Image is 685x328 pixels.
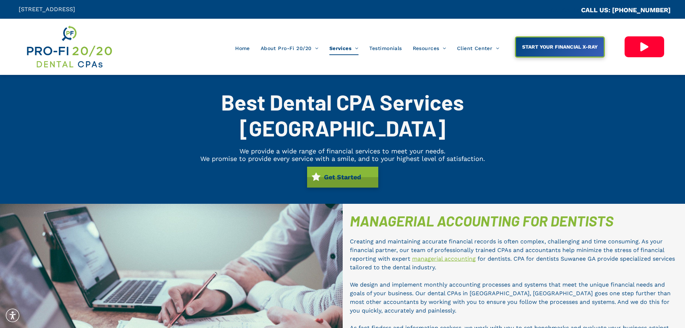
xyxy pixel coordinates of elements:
[350,238,664,262] span: Creating and maintaining accurate financial records is often complex, challenging and time consum...
[350,255,675,271] span: for dentists. CPA for dentists Suwanee GA provide specialized services tailored to the dental ind...
[239,147,446,155] span: We provide a wide range of financial services to meet your needs.
[200,155,485,162] span: We promise to provide every service with a smile, and to your highest level of satisfaction.
[515,36,605,58] a: START YOUR FINANCIAL X-RAY
[581,6,671,14] a: CALL US: [PHONE_NUMBER]
[412,255,476,262] a: managerial accounting
[230,41,255,55] a: Home
[407,41,452,55] a: Resources
[19,6,75,13] span: [STREET_ADDRESS]
[324,41,364,55] a: Services
[255,41,324,55] a: About Pro-Fi 20/20
[350,212,613,229] span: MANAGERIAL ACCOUNTING FOR DENTISTS
[364,41,407,55] a: Testimonials
[321,170,364,184] span: Get Started
[307,167,378,188] a: Get Started
[551,7,581,14] span: CA::CALLC
[520,40,600,53] span: START YOUR FINANCIAL X-RAY
[350,281,671,314] span: We design and implement monthly accounting processes and systems that meet the unique financial n...
[221,89,464,141] span: Best Dental CPA Services [GEOGRAPHIC_DATA]
[452,41,505,55] a: Client Center
[26,24,113,69] img: Get Dental CPA Consulting, Bookkeeping, & Bank Loans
